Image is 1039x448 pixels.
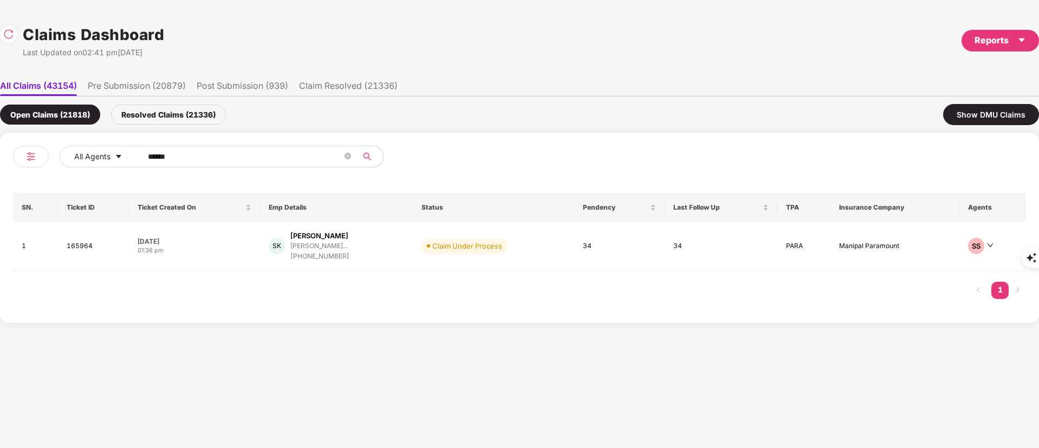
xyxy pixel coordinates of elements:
button: search [356,146,384,167]
span: Pendency [583,203,648,212]
div: [PERSON_NAME]... [290,242,348,249]
th: Pendency [574,193,665,222]
li: Post Submission (939) [197,80,288,96]
div: [PERSON_NAME] [290,231,348,241]
span: close-circle [345,153,351,159]
th: Ticket ID [58,193,129,222]
th: Agents [959,193,1026,222]
span: All Agents [74,151,111,163]
div: [PHONE_NUMBER] [290,251,349,262]
div: Reports [975,34,1026,47]
span: left [975,287,982,293]
img: svg+xml;base64,PHN2ZyB4bWxucz0iaHR0cDovL3d3dy53My5vcmcvMjAwMC9zdmciIHdpZHRoPSIyNCIgaGVpZ2h0PSIyNC... [24,150,37,163]
img: svg+xml;base64,PHN2ZyBpZD0iUmVsb2FkLTMyeDMyIiB4bWxucz0iaHR0cDovL3d3dy53My5vcmcvMjAwMC9zdmciIHdpZH... [3,29,14,40]
th: Ticket Created On [129,193,260,222]
button: left [970,282,987,299]
h1: Claims Dashboard [23,23,164,47]
th: Status [413,193,574,222]
th: TPA [777,193,830,222]
div: Resolved Claims (21336) [111,105,226,125]
div: 01:36 pm [138,246,251,255]
li: 1 [991,282,1009,299]
span: close-circle [345,152,351,162]
li: Previous Page [970,282,987,299]
span: Ticket Created On [138,203,243,212]
li: Claim Resolved (21336) [299,80,398,96]
td: 1 [13,222,58,271]
th: Emp Details [260,193,413,222]
button: All Agentscaret-down [60,146,146,167]
a: 1 [991,282,1009,298]
span: search [356,152,378,161]
div: SK [269,238,285,254]
th: Last Follow Up [665,193,777,222]
button: right [1009,282,1026,299]
div: Show DMU Claims [943,104,1039,125]
td: PARA [777,222,830,271]
span: caret-down [115,153,122,161]
td: 165964 [58,222,129,271]
li: Next Page [1009,282,1026,299]
li: Pre Submission (20879) [88,80,186,96]
div: [DATE] [138,237,251,246]
td: 34 [665,222,777,271]
span: caret-down [1017,36,1026,44]
th: Insurance Company [830,193,959,222]
span: Last Follow Up [673,203,761,212]
th: SN. [13,193,58,222]
div: Last Updated on 02:41 pm[DATE] [23,47,164,59]
span: right [1014,287,1021,293]
div: Claim Under Process [432,241,502,251]
span: down [987,242,993,249]
td: 34 [574,222,665,271]
div: SS [968,238,984,254]
td: Manipal Paramount [830,222,959,271]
